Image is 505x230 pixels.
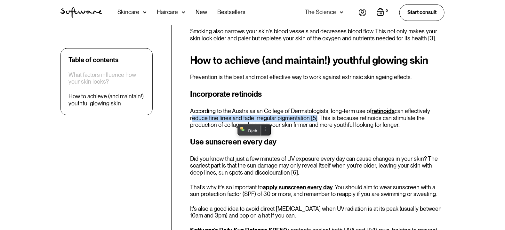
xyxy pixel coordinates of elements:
[60,7,102,18] a: home
[60,7,102,18] img: Software Logo
[182,9,185,15] img: arrow down
[190,74,445,81] p: Prevention is the best and most effective way to work against extrinsic skin ageing effects.
[68,93,145,107] a: How to achieve (and maintain!) youthful glowing skin
[190,155,445,176] p: Did you know that just a few minutes of UV exposure every day can cause changes in your skin? The...
[377,8,389,17] a: Open empty cart
[399,4,445,21] a: Start consult
[117,9,139,15] div: Skincare
[68,71,145,85] a: What factors influence how your skin looks?
[190,108,445,128] p: According to the Australasian College of Dermatologists, long-term use of can effectively reduce ...
[190,54,445,66] h2: How to achieve (and maintain!) youthful glowing skin
[157,9,178,15] div: Haircare
[372,108,395,114] a: retinoids
[340,9,343,15] img: arrow down
[143,9,147,15] img: arrow down
[190,184,445,198] p: That's why it's so important to . You should aim to wear sunscreen with a sun protection factor (...
[263,184,333,191] a: apply sunscreen every day
[305,9,336,15] div: The Science
[190,205,445,219] p: It's also a good idea to avoid direct [MEDICAL_DATA] when UV radiation is at its peak (usually be...
[68,56,118,64] div: Table of contents
[190,88,445,100] h3: Incorporate retinoids
[190,136,445,148] h3: Use sunscreen every day
[384,8,389,14] div: 0
[190,28,445,42] p: Smoking also narrows your skin's blood vessels and decreases blood flow. This not only makes your...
